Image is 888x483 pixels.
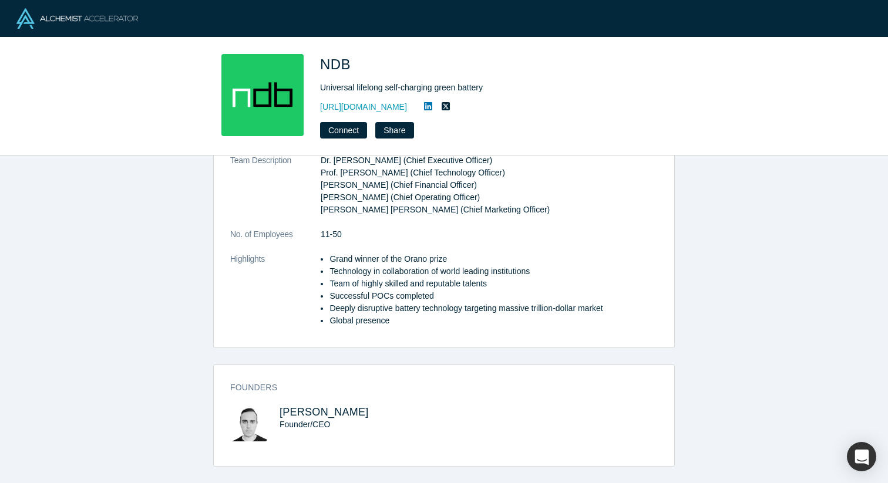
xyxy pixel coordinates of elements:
img: Alchemist Logo [16,8,138,29]
h3: Founders [230,381,641,394]
li: Deeply disruptive battery technology targeting massive trillion-dollar market [329,302,658,315]
div: Universal lifelong self-charging green battery [320,82,649,94]
li: Successful POCs completed [329,290,658,302]
img: NDB's Logo [221,54,304,136]
li: Grand winner of the Orano prize [329,253,658,265]
dt: Team Description [230,154,321,228]
a: [URL][DOMAIN_NAME] [320,101,407,113]
button: Connect [320,122,367,139]
span: NDB [320,56,355,72]
p: Dr. [PERSON_NAME] (Chief Executive Officer) Prof. [PERSON_NAME] (Chief Technology Officer) [PERSO... [321,154,658,216]
dt: Highlights [230,253,321,339]
img: Nima Golsharifi's Profile Image [230,406,267,441]
li: Global presence [329,315,658,327]
span: Founder/CEO [280,420,330,429]
a: [PERSON_NAME] [280,406,369,418]
dt: No. of Employees [230,228,321,253]
li: Technology in collaboration of world leading institutions [329,265,658,278]
dd: 11-50 [321,228,658,241]
button: Share [375,122,413,139]
li: Team of highly skilled and reputable talents [329,278,658,290]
